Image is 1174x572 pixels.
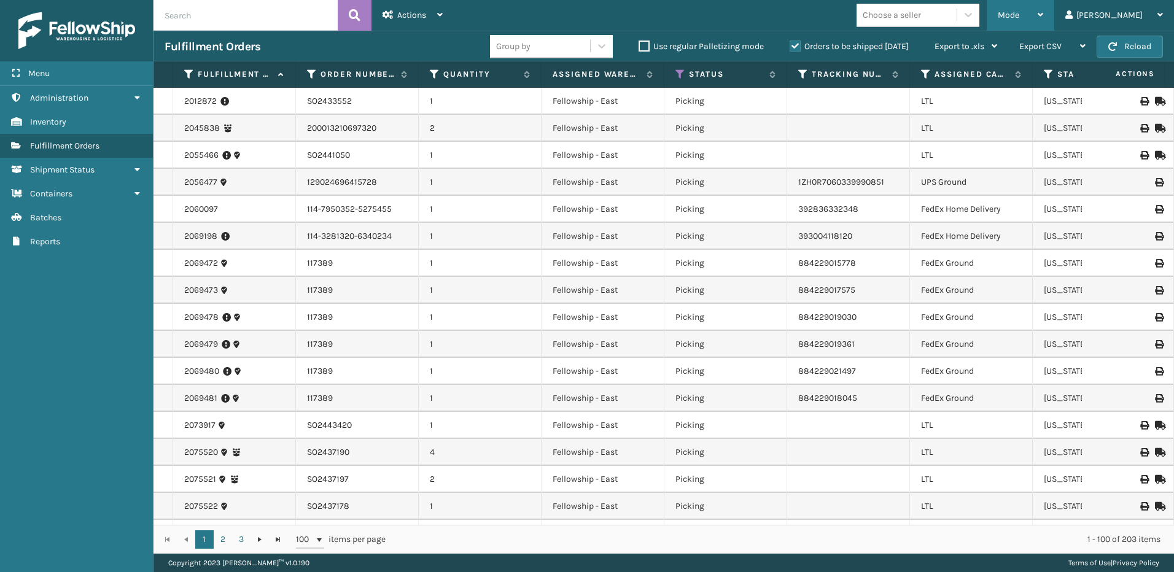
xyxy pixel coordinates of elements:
td: Picking [664,520,787,547]
td: SO2443420 [296,412,419,439]
a: 884229017575 [798,285,855,295]
span: 100 [296,533,314,546]
a: 2069480 [184,365,219,377]
i: Print BOL [1140,502,1148,511]
label: Quantity [443,69,518,80]
td: Fellowship - East [542,331,664,358]
td: [US_STATE] [1033,250,1156,277]
img: logo [18,12,135,49]
span: Actions [1077,64,1162,84]
td: [US_STATE] [1033,223,1156,250]
td: 114-7950352-5275455 [296,196,419,223]
a: 2069479 [184,338,218,350]
span: items per page [296,530,386,549]
td: [US_STATE] [1033,331,1156,358]
td: 1 [419,331,542,358]
td: FedEx Ground [910,331,1033,358]
td: Picking [664,331,787,358]
a: 2069481 [184,392,217,404]
td: Picking [664,358,787,385]
i: Print Label [1155,178,1162,187]
td: Picking [664,88,787,115]
td: SO2433552 [296,88,419,115]
label: Assigned Warehouse [553,69,640,80]
td: [US_STATE] [1033,439,1156,466]
i: Print Label [1155,340,1162,349]
td: 117389 [296,304,419,331]
a: 393004118120 [798,231,852,241]
span: Inventory [30,117,66,127]
span: Mode [998,10,1019,20]
td: Fellowship - East [542,520,664,547]
td: LTL [910,115,1033,142]
td: [US_STATE] [1033,142,1156,169]
a: 2069478 [184,311,219,323]
a: 884229019361 [798,339,855,349]
a: 2069198 [184,230,217,242]
td: Fellowship - East [542,142,664,169]
td: [US_STATE] [1033,88,1156,115]
a: 2069472 [184,257,218,269]
i: Mark as Shipped [1155,151,1162,160]
td: 1 [419,385,542,412]
i: Print Label [1155,205,1162,214]
i: Print Label [1155,394,1162,403]
td: FedEx Home Delivery [910,223,1033,250]
td: 114-3281320-6340234 [296,223,419,250]
td: [US_STATE] [1033,466,1156,493]
a: 392836332348 [798,204,858,214]
span: Export CSV [1019,41,1062,52]
td: Picking [664,169,787,196]
td: 1 [419,358,542,385]
td: Picking [664,439,787,466]
td: SO2441050 [296,142,419,169]
td: Fellowship - East [542,304,664,331]
td: 1 [419,142,542,169]
td: 117389 [296,358,419,385]
a: Terms of Use [1068,558,1111,567]
td: 1 [419,169,542,196]
td: 1 [419,196,542,223]
i: Mark as Shipped [1155,448,1162,457]
td: Picking [664,385,787,412]
a: 2056477 [184,176,217,188]
td: UPS Ground [910,169,1033,196]
a: 2 [214,530,232,549]
td: FedEx Ground [910,250,1033,277]
a: 2075521 [184,473,216,485]
i: Print BOL [1140,97,1148,106]
td: SO2437189 [296,520,419,547]
div: 1 - 100 of 203 items [403,533,1160,546]
td: [US_STATE] [1033,358,1156,385]
td: Fellowship - East [542,196,664,223]
td: Fellowship - East [542,250,664,277]
i: Mark as Shipped [1155,97,1162,106]
td: [US_STATE] [1033,304,1156,331]
label: Use regular Palletizing mode [639,41,764,52]
i: Print Label [1155,313,1162,322]
a: 1 [195,530,214,549]
i: Print Label [1155,232,1162,241]
td: LTL [910,439,1033,466]
td: Picking [664,142,787,169]
td: FedEx Ground [910,277,1033,304]
a: 884229018045 [798,393,857,403]
td: Picking [664,223,787,250]
td: [US_STATE] [1033,196,1156,223]
td: 1 [419,520,542,547]
span: Export to .xls [935,41,984,52]
td: 129024696415728 [296,169,419,196]
i: Print BOL [1140,421,1148,430]
td: FedEx Ground [910,304,1033,331]
span: Menu [28,68,50,79]
td: Fellowship - East [542,169,664,196]
td: 117389 [296,331,419,358]
h3: Fulfillment Orders [165,39,260,54]
td: [US_STATE] [1033,385,1156,412]
td: [US_STATE] [1033,412,1156,439]
td: Picking [664,493,787,520]
div: Choose a seller [863,9,921,21]
td: 1 [419,412,542,439]
td: SO2437178 [296,493,419,520]
td: [US_STATE] [1033,520,1156,547]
